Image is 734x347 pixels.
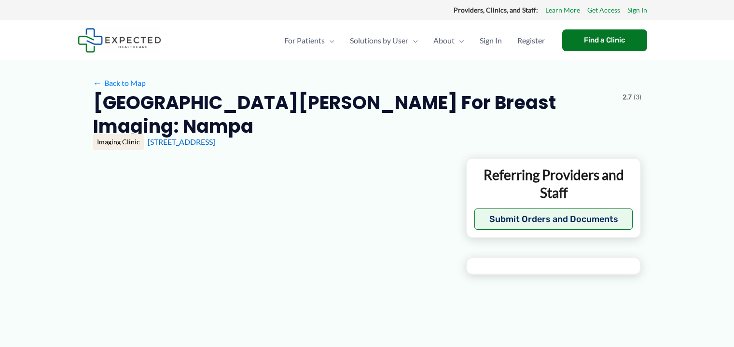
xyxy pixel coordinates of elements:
[277,24,553,57] nav: Primary Site Navigation
[517,24,545,57] span: Register
[623,91,632,103] span: 2.7
[93,134,144,150] div: Imaging Clinic
[277,24,342,57] a: For PatientsMenu Toggle
[627,4,647,16] a: Sign In
[480,24,502,57] span: Sign In
[350,24,408,57] span: Solutions by User
[454,6,538,14] strong: Providers, Clinics, and Staff:
[562,29,647,51] a: Find a Clinic
[474,166,633,201] p: Referring Providers and Staff
[93,76,146,90] a: ←Back to Map
[510,24,553,57] a: Register
[148,137,215,146] a: [STREET_ADDRESS]
[342,24,426,57] a: Solutions by UserMenu Toggle
[426,24,472,57] a: AboutMenu Toggle
[325,24,334,57] span: Menu Toggle
[78,28,161,53] img: Expected Healthcare Logo - side, dark font, small
[545,4,580,16] a: Learn More
[433,24,455,57] span: About
[455,24,464,57] span: Menu Toggle
[474,208,633,230] button: Submit Orders and Documents
[634,91,641,103] span: (3)
[93,91,615,139] h2: [GEOGRAPHIC_DATA][PERSON_NAME] for Breast Imaging: Nampa
[284,24,325,57] span: For Patients
[93,78,102,87] span: ←
[408,24,418,57] span: Menu Toggle
[472,24,510,57] a: Sign In
[587,4,620,16] a: Get Access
